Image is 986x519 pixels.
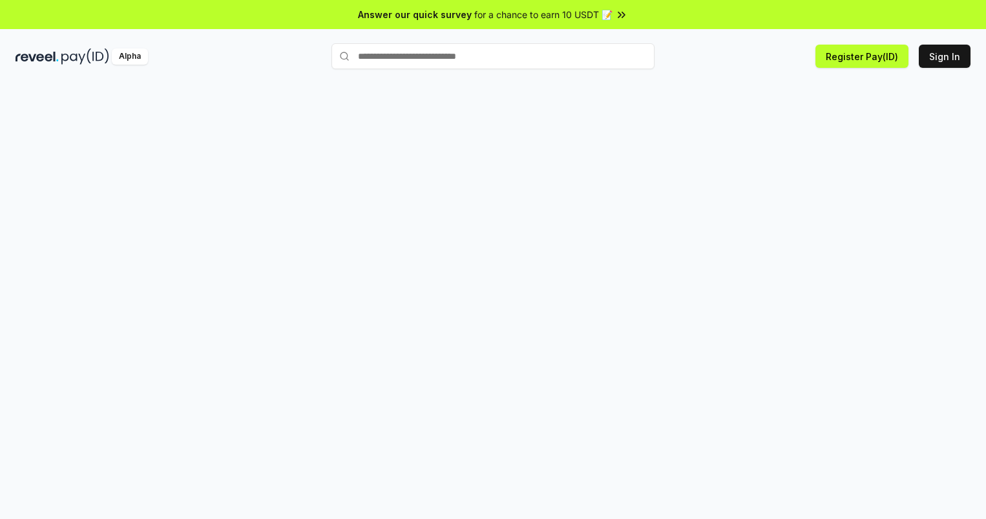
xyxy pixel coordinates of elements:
[112,48,148,65] div: Alpha
[474,8,613,21] span: for a chance to earn 10 USDT 📝
[358,8,472,21] span: Answer our quick survey
[16,48,59,65] img: reveel_dark
[815,45,908,68] button: Register Pay(ID)
[61,48,109,65] img: pay_id
[919,45,970,68] button: Sign In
